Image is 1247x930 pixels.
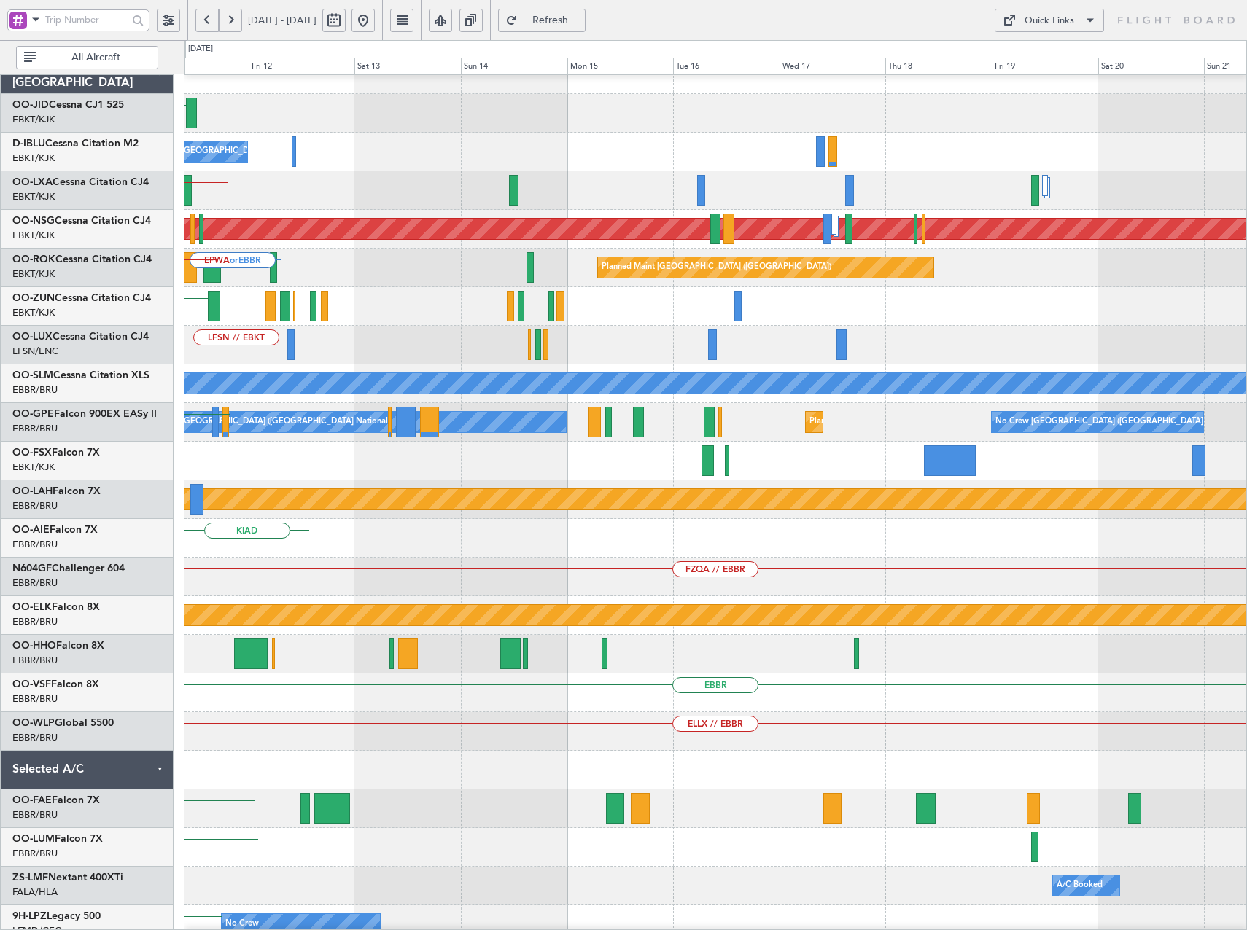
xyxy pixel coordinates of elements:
a: EBBR/BRU [12,499,58,512]
div: Fri 12 [249,58,355,75]
div: Tue 16 [673,58,780,75]
a: EBKT/KJK [12,113,55,126]
a: OO-JIDCessna CJ1 525 [12,100,124,110]
span: OO-LUX [12,332,53,342]
a: EBBR/BRU [12,615,58,628]
a: EBBR/BRU [12,731,58,744]
a: OO-SLMCessna Citation XLS [12,370,149,380]
span: OO-LAH [12,486,53,496]
a: EBKT/KJK [12,306,55,319]
a: EBBR/BRU [12,538,58,551]
a: EBBR/BRU [12,847,58,860]
button: Refresh [498,9,586,32]
a: OO-LAHFalcon 7X [12,486,101,496]
a: OO-ZUNCessna Citation CJ4 [12,293,151,303]
span: OO-ROK [12,254,55,265]
span: OO-LXA [12,177,53,187]
a: OO-HHOFalcon 8X [12,641,104,651]
span: OO-JID [12,100,49,110]
div: A/C Booked [1057,875,1103,896]
a: OO-FSXFalcon 7X [12,448,100,458]
a: N604GFChallenger 604 [12,563,125,574]
a: EBBR/BRU [12,808,58,821]
a: OO-ROKCessna Citation CJ4 [12,254,152,265]
a: EBBR/BRU [12,383,58,396]
a: LFSN/ENC [12,345,58,358]
a: OO-LXACessna Citation CJ4 [12,177,149,187]
div: Sun 14 [461,58,567,75]
span: [DATE] - [DATE] [248,14,316,27]
span: 9H-LPZ [12,911,47,921]
a: EBKT/KJK [12,190,55,203]
a: D-IBLUCessna Citation M2 [12,138,139,149]
div: No Crew [GEOGRAPHIC_DATA] ([GEOGRAPHIC_DATA] National) [995,411,1240,433]
span: OO-WLP [12,718,55,728]
div: Planned Maint [GEOGRAPHIC_DATA] ([GEOGRAPHIC_DATA]) [602,257,831,278]
a: ZS-LMFNextant 400XTi [12,872,123,883]
span: OO-SLM [12,370,53,380]
a: FALA/HLA [12,886,58,899]
span: OO-ZUN [12,293,55,303]
span: OO-HHO [12,641,56,651]
a: EBKT/KJK [12,152,55,165]
a: OO-AIEFalcon 7X [12,525,98,535]
span: OO-AIE [12,525,50,535]
a: OO-FAEFalcon 7X [12,795,100,805]
a: OO-GPEFalcon 900EX EASy II [12,409,157,419]
span: OO-FAE [12,795,52,805]
button: Quick Links [995,9,1104,32]
div: Wed 17 [780,58,886,75]
div: No Crew [GEOGRAPHIC_DATA] ([GEOGRAPHIC_DATA] National) [146,411,390,433]
a: 9H-LPZLegacy 500 [12,911,101,921]
a: EBBR/BRU [12,692,58,706]
div: Fri 19 [992,58,1098,75]
div: Thu 18 [885,58,992,75]
a: OO-LUXCessna Citation CJ4 [12,332,149,342]
span: OO-ELK [12,602,52,612]
div: Mon 15 [567,58,674,75]
div: Planned Maint [GEOGRAPHIC_DATA] ([GEOGRAPHIC_DATA] National) [809,411,1073,433]
span: D-IBLU [12,138,45,149]
span: Refresh [521,15,580,26]
div: Thu 11 [142,58,249,75]
div: Sat 13 [354,58,461,75]
a: EBBR/BRU [12,654,58,667]
div: Quick Links [1025,14,1074,28]
span: OO-VSF [12,679,51,689]
a: EBBR/BRU [12,577,58,590]
span: OO-GPE [12,409,54,419]
input: Trip Number [45,9,128,31]
div: Sat 20 [1098,58,1205,75]
button: All Aircraft [16,46,158,69]
div: [DATE] [188,43,213,55]
a: OO-NSGCessna Citation CJ4 [12,216,151,226]
a: EBKT/KJK [12,229,55,242]
a: EBBR/BRU [12,422,58,435]
a: OO-VSFFalcon 8X [12,679,99,689]
span: OO-LUM [12,834,55,844]
span: OO-FSX [12,448,52,458]
a: OO-ELKFalcon 8X [12,602,100,612]
span: All Aircraft [39,52,153,63]
a: EBKT/KJK [12,461,55,474]
a: OO-WLPGlobal 5500 [12,718,114,728]
a: EBKT/KJK [12,267,55,281]
span: OO-NSG [12,216,55,226]
span: N604GF [12,563,52,574]
a: OO-LUMFalcon 7X [12,834,103,844]
span: ZS-LMF [12,872,48,883]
